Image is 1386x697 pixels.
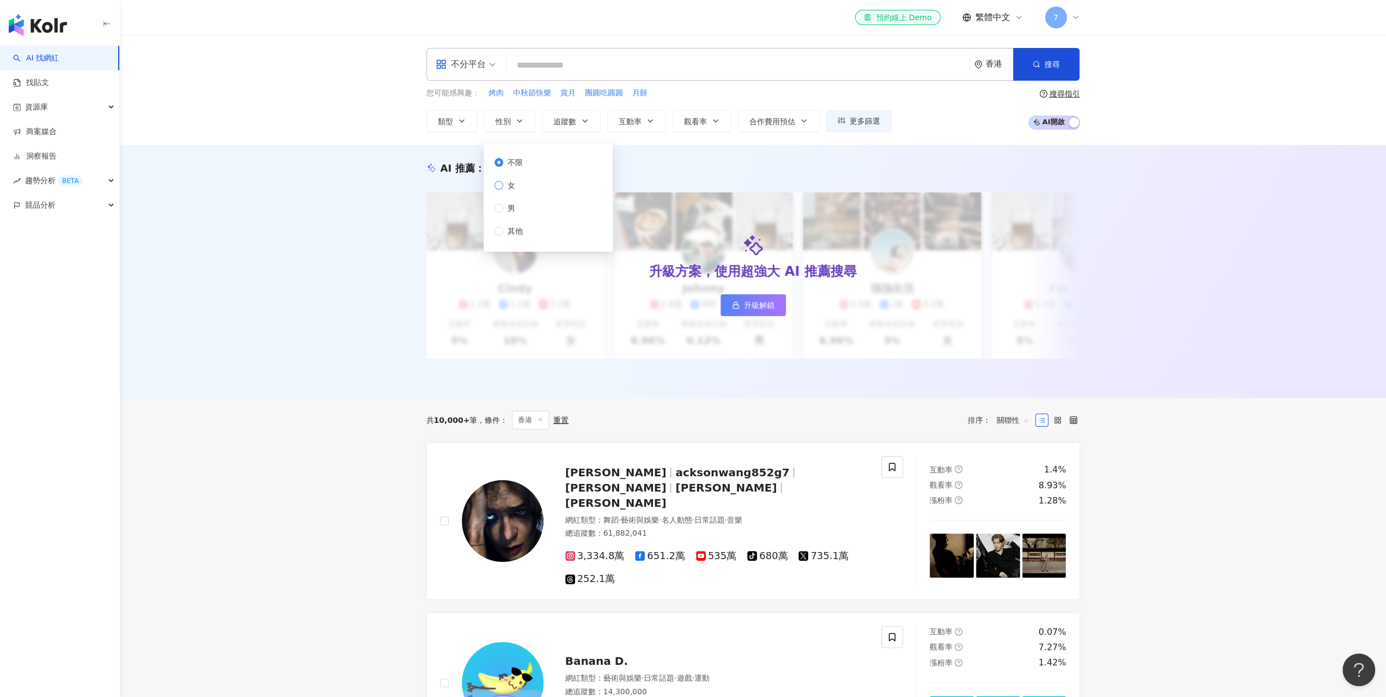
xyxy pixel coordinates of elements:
span: rise [13,177,21,185]
img: post-image [930,534,974,578]
span: 不限 [503,156,527,168]
span: 音樂 [727,516,742,524]
button: 合作費用預估 [738,110,820,132]
a: KOL Avatar[PERSON_NAME]acksonwang852g7[PERSON_NAME][PERSON_NAME][PERSON_NAME]網紅類型：舞蹈·藝術與娛樂·名人動態·日... [426,443,1080,599]
span: 漲粉率 [930,496,953,505]
span: 繁體中文 [975,11,1010,23]
span: 關聯性 [997,411,1029,429]
span: [PERSON_NAME] [565,496,667,510]
span: 搜尋 [1045,60,1060,69]
div: 0.07% [1039,626,1066,638]
div: 網紅類型 ： [565,515,869,526]
span: 535萬 [696,550,736,562]
span: 其他 [503,225,527,237]
div: 共 筆 [426,416,478,425]
div: 搜尋指引 [1049,89,1080,98]
div: 香港 [986,59,1013,69]
span: acksonwang852g7 [675,466,789,479]
button: 觀看率 [673,110,731,132]
span: 賞月 [560,88,576,99]
img: post-image [1022,534,1066,578]
span: 735.1萬 [798,550,848,562]
button: 賞月 [560,87,576,99]
button: 類型 [426,110,478,132]
span: environment [974,60,982,69]
div: 1.28% [1039,495,1066,507]
span: 觀看率 [930,643,953,651]
span: · [659,516,661,524]
span: 資源庫 [25,95,48,119]
span: 類型 [438,117,453,126]
span: 互動率 [930,465,953,474]
span: 7 [1053,11,1058,23]
button: 月餅 [632,87,648,99]
button: 追蹤數 [542,110,601,132]
span: 更多篩選 [850,117,880,125]
span: · [642,674,644,682]
span: · [692,674,694,682]
span: 遊戲 [676,674,692,682]
span: 中秋節快樂 [513,88,551,99]
span: 合作費用預估 [749,117,795,126]
span: question-circle [955,481,962,489]
div: 預約線上 Demo [864,12,931,23]
span: 藝術與娛樂 [603,674,642,682]
span: [PERSON_NAME] [565,466,667,479]
span: Banana D. [565,654,628,668]
span: 條件 ： [477,416,508,425]
span: [PERSON_NAME] [675,481,777,494]
span: 追蹤數 [553,117,576,126]
span: 觀看率 [930,481,953,489]
span: 月餅 [632,88,648,99]
span: 互動率 [930,627,953,636]
div: 重置 [553,416,569,425]
a: 洞察報告 [13,151,57,162]
button: 互動率 [607,110,666,132]
span: · [692,516,694,524]
span: 競品分析 [25,193,56,217]
div: 升級方案，使用超強大 AI 推薦搜尋 [649,263,856,281]
span: 互動率 [619,117,642,126]
div: 1.42% [1039,657,1066,669]
button: 團圓吃圓圓 [584,87,624,99]
span: question-circle [955,628,962,635]
div: 7.27% [1039,641,1066,653]
span: question-circle [955,659,962,666]
a: 預約線上 Demo [855,10,940,25]
span: question-circle [955,496,962,504]
span: 觀看率 [684,117,707,126]
span: · [619,516,621,524]
button: 烤肉 [488,87,504,99]
img: post-image [976,534,1020,578]
span: · [725,516,727,524]
span: 趨勢分析 [25,168,83,193]
span: · [674,674,676,682]
img: KOL Avatar [462,480,544,562]
span: appstore [436,59,447,70]
span: 3,334.8萬 [565,550,625,562]
span: 日常話題 [694,516,725,524]
span: 名人動態 [661,516,692,524]
span: question-circle [955,465,962,473]
button: 更多篩選 [826,110,892,132]
span: 252.1萬 [565,573,615,585]
span: 女 [503,179,520,191]
span: 舞蹈 [603,516,619,524]
div: 網紅類型 ： [565,673,869,684]
div: 總追蹤數 ： 61,882,041 [565,528,869,539]
span: 日常話題 [644,674,674,682]
span: 升級解鎖 [744,301,774,310]
div: 8.93% [1039,480,1066,492]
span: question-circle [955,643,962,651]
span: 10,000+ [434,416,470,425]
img: logo [9,14,67,36]
span: 651.2萬 [635,550,685,562]
span: 運動 [694,674,710,682]
span: question-circle [1040,90,1047,98]
span: 性別 [496,117,511,126]
a: 升級解鎖 [721,294,786,316]
span: 烤肉 [489,88,504,99]
a: 找貼文 [13,77,49,88]
iframe: Help Scout Beacon - Open [1342,653,1375,686]
div: 1.4% [1044,464,1066,476]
